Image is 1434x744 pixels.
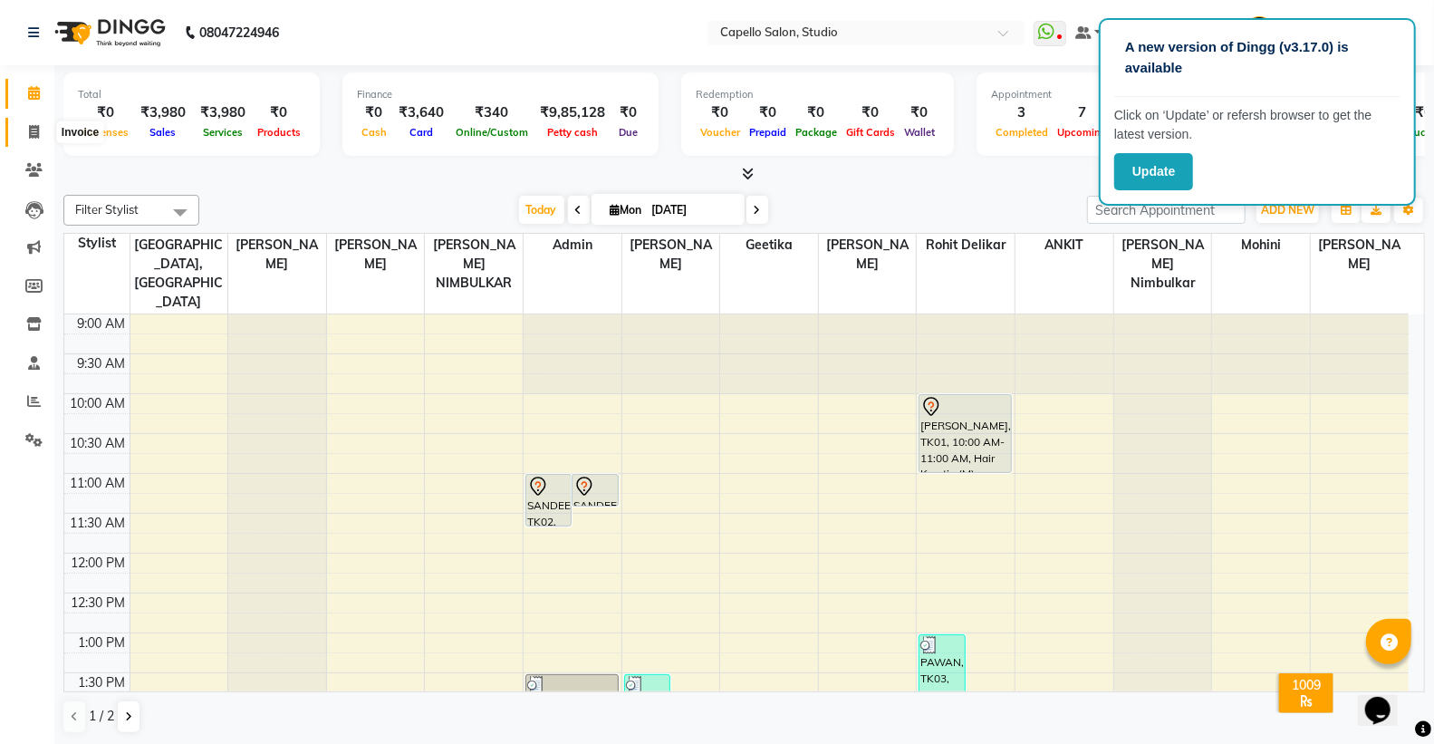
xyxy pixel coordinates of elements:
div: SANDEEP, TK02, 11:00 AM-11:25 AM, Hair Wash (Loreal) [573,475,617,506]
button: Update [1114,153,1193,190]
span: Geetika [720,234,818,256]
div: 11:30 AM [67,514,130,533]
div: ₹9,85,128 [533,102,612,123]
div: 12:30 PM [68,594,130,613]
b: 08047224946 [199,7,279,58]
div: 10:30 AM [67,434,130,453]
div: 1:00 PM [75,633,130,652]
div: 9:30 AM [74,354,130,373]
iframe: chat widget [1358,672,1416,726]
span: 1 / 2 [89,707,114,726]
div: ₹0 [900,102,939,123]
span: Today [519,196,564,224]
input: 2025-09-01 [647,197,737,224]
div: 1009 [1283,677,1330,693]
div: 12:00 PM [68,554,130,573]
span: Admin [524,234,621,256]
div: ₹0 [357,102,391,123]
div: 3 [991,102,1053,123]
div: 10:00 AM [67,394,130,413]
span: [PERSON_NAME] [327,234,425,275]
span: [PERSON_NAME] [228,234,326,275]
span: Wallet [900,126,939,139]
div: ₹0 [612,102,644,123]
button: ADD NEW [1256,198,1319,223]
span: Services [198,126,247,139]
div: Finance [357,87,644,102]
div: ₹3,640 [391,102,451,123]
span: Gift Cards [842,126,900,139]
div: 7 [1053,102,1112,123]
div: ₹0 [791,102,842,123]
div: [PERSON_NAME], TK04, 01:30 PM-02:00 PM, Haircut (M) [625,675,669,712]
div: SANDEEP, TK02, 11:00 AM-11:40 AM, Brillare Oil Head Massage [526,475,571,526]
p: Click on ‘Update’ or refersh browser to get the latest version. [1114,106,1400,144]
span: Online/Custom [451,126,533,139]
div: Appointment [991,87,1216,102]
div: ₹0 [842,102,900,123]
span: ADD NEW [1261,203,1314,217]
span: ANKIT [1015,234,1113,256]
span: Sales [146,126,181,139]
span: Cash [357,126,391,139]
div: ₹0 [78,102,133,123]
span: [PERSON_NAME] [622,234,720,275]
span: mohini [1212,234,1310,256]
span: [GEOGRAPHIC_DATA], [GEOGRAPHIC_DATA] [130,234,228,314]
span: Mon [606,203,647,217]
span: Card [405,126,438,139]
span: [PERSON_NAME] NIMBULKAR [425,234,523,295]
span: [PERSON_NAME] [819,234,917,275]
div: 9:00 AM [74,314,130,333]
img: Capello HR Madhu [1244,16,1275,48]
p: A new version of Dingg (v3.17.0) is available [1125,37,1390,78]
div: ₹0 [745,102,791,123]
div: ₹340 [451,102,533,123]
div: [PERSON_NAME], TK01, 10:00 AM-11:00 AM, Hair Keratin (M) [919,395,1011,472]
span: Prepaid [745,126,791,139]
div: 11:00 AM [67,474,130,493]
span: Package [791,126,842,139]
span: Petty cash [543,126,602,139]
div: Stylist [64,234,130,253]
span: Completed [991,126,1053,139]
span: Upcoming [1053,126,1112,139]
input: Search Appointment [1087,196,1246,224]
span: [PERSON_NAME] nimbulkar [1114,234,1212,295]
div: Redemption [696,87,939,102]
div: ₹0 [253,102,305,123]
div: Total [78,87,305,102]
span: Due [614,126,642,139]
div: [PERSON_NAME], TK04, 01:30 PM-02:00 PM, [PERSON_NAME] Trim/Shave [526,675,618,712]
div: ₹0 [696,102,745,123]
span: [PERSON_NAME] [1311,234,1409,275]
div: ₹3,980 [193,102,253,123]
span: Filter Stylist [75,202,139,217]
span: Rohit delikar [917,234,1015,256]
span: Products [253,126,305,139]
span: Voucher [696,126,745,139]
img: logo [46,7,170,58]
div: ₹3,980 [133,102,193,123]
div: 1:30 PM [75,673,130,692]
div: Invoice [57,121,103,143]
